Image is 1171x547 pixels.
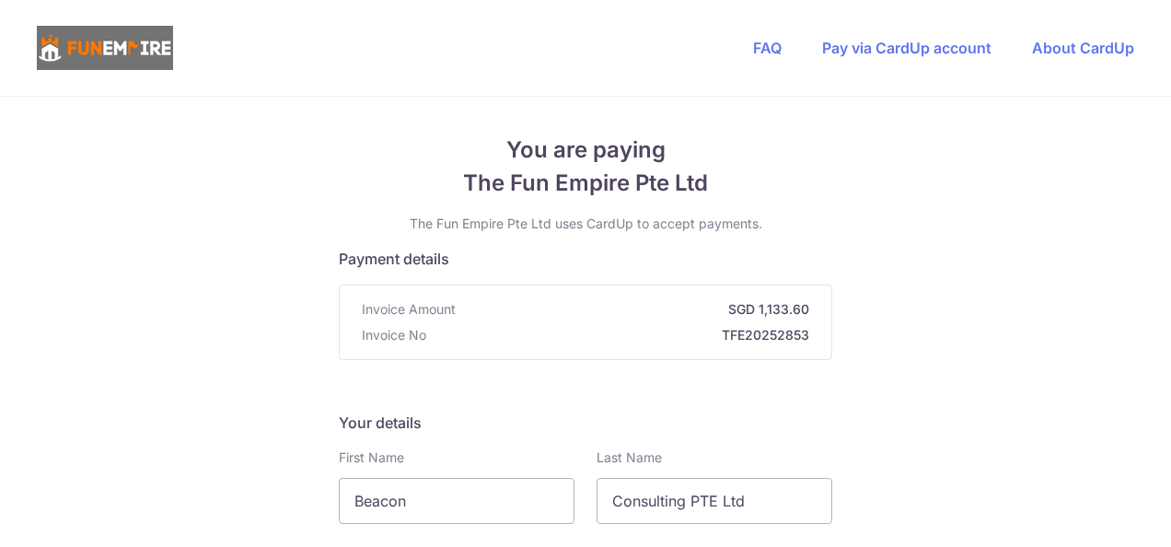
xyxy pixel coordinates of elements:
[339,167,832,200] span: The Fun Empire Pte Ltd
[362,326,426,344] span: Invoice No
[339,412,832,434] h5: Your details
[463,300,809,319] strong: SGD 1,133.60
[339,248,832,270] h5: Payment details
[822,39,991,57] a: Pay via CardUp account
[1032,39,1134,57] a: About CardUp
[597,478,832,524] input: Last name
[339,215,832,233] p: The Fun Empire Pte Ltd uses CardUp to accept payments.
[597,448,662,467] label: Last Name
[339,478,574,524] input: First name
[434,326,809,344] strong: TFE20252853
[339,134,832,167] span: You are paying
[339,448,404,467] label: First Name
[362,300,456,319] span: Invoice Amount
[753,39,782,57] a: FAQ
